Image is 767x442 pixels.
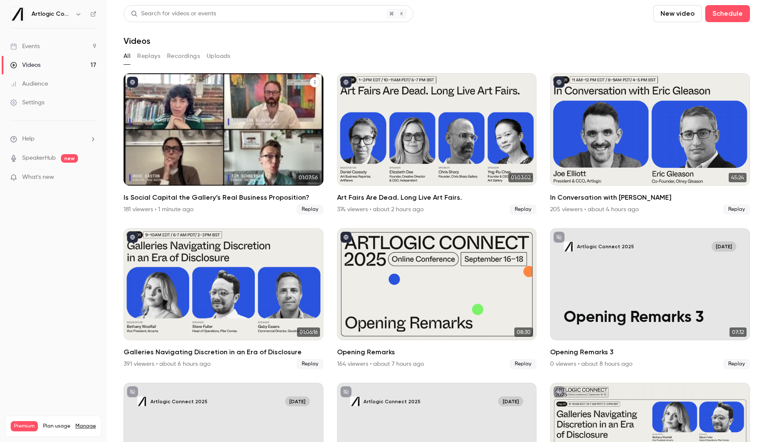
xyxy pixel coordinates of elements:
[75,423,96,430] a: Manage
[363,398,421,405] p: Artlogic Connect 2025
[729,173,747,182] span: 45:24
[10,98,44,107] div: Settings
[127,232,138,243] button: published
[127,77,138,88] button: published
[723,359,750,369] span: Replay
[337,360,424,368] div: 164 viewers • about 7 hours ago
[124,205,193,214] div: 181 viewers • 1 minute ago
[340,232,352,243] button: published
[564,309,736,327] p: Opening Remarks 3
[577,243,634,250] p: Artlogic Connect 2025
[550,228,750,370] li: Opening Remarks 3
[10,42,40,51] div: Events
[712,241,736,251] span: [DATE]
[124,192,323,203] h2: Is Social Capital the Gallery’s Real Business Proposition?
[554,232,565,243] button: unpublished
[297,327,320,337] span: 01:06:16
[285,396,310,406] span: [DATE]
[340,77,352,88] button: published
[124,73,323,215] a: 01:07:56Is Social Capital the Gallery’s Real Business Proposition?181 viewers • 1 minute agoReplay
[705,5,750,22] button: Schedule
[337,73,537,215] li: Art Fairs Are Dead. Long Live Art Fairs.
[550,347,750,357] h2: Opening Remarks 3
[11,7,24,21] img: Artlogic Connect 2025
[137,49,160,63] button: Replays
[296,173,320,182] span: 01:07:56
[167,49,200,63] button: Recordings
[554,386,565,397] button: unpublished
[86,174,96,181] iframe: Noticeable Trigger
[508,173,533,182] span: 01:03:02
[514,327,533,337] span: 08:30
[337,347,537,357] h2: Opening Remarks
[510,359,536,369] span: Replay
[337,228,537,370] a: 08:30Opening Remarks164 viewers • about 7 hours agoReplay
[564,241,574,251] img: Opening Remarks 3
[22,154,56,163] a: SpeakerHub
[124,228,323,370] a: 01:06:16Galleries Navigating Discretion in an Era of Disclosure391 viewers • about 6 hours agoReplay
[127,386,138,397] button: unpublished
[550,360,632,368] div: 0 viewers • about 8 hours ago
[730,327,747,337] span: 07:32
[22,173,54,182] span: What's new
[124,73,323,215] li: Is Social Capital the Gallery’s Real Business Proposition?
[337,228,537,370] li: Opening Remarks
[124,36,150,46] h1: Videos
[510,204,536,215] span: Replay
[131,9,216,18] div: Search for videos or events
[550,73,750,215] a: 45:24In Conversation with [PERSON_NAME]205 viewers • about 4 hours agoReplay
[124,228,323,370] li: Galleries Navigating Discretion in an Era of Disclosure
[340,386,352,397] button: unpublished
[337,205,424,214] div: 374 viewers • about 2 hours ago
[124,5,750,437] section: Videos
[10,135,96,144] li: help-dropdown-opener
[22,135,35,144] span: Help
[32,10,72,18] h6: Artlogic Connect 2025
[297,204,323,215] span: Replay
[124,49,130,63] button: All
[61,154,78,163] span: new
[498,396,523,406] span: [DATE]
[350,396,360,406] img: Opening Remarks Recording
[554,77,565,88] button: published
[10,80,48,88] div: Audience
[11,421,38,431] span: Premium
[723,204,750,215] span: Replay
[207,49,231,63] button: Uploads
[137,396,147,406] img: Opening Remarks Recording 2
[150,398,208,405] p: Artlogic Connect 2025
[337,192,537,203] h2: Art Fairs Are Dead. Long Live Art Fairs.
[550,73,750,215] li: In Conversation with Eric Gleason
[124,360,210,368] div: 391 viewers • about 6 hours ago
[10,61,40,69] div: Videos
[550,228,750,370] a: Opening Remarks 3Artlogic Connect 2025[DATE]Opening Remarks 307:32Opening Remarks 30 viewers • ab...
[124,347,323,357] h2: Galleries Navigating Discretion in an Era of Disclosure
[550,205,639,214] div: 205 viewers • about 4 hours ago
[297,359,323,369] span: Replay
[337,73,537,215] a: 01:03:02Art Fairs Are Dead. Long Live Art Fairs.374 viewers • about 2 hours agoReplay
[653,5,702,22] button: New video
[43,423,70,430] span: Plan usage
[550,192,750,203] h2: In Conversation with [PERSON_NAME]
